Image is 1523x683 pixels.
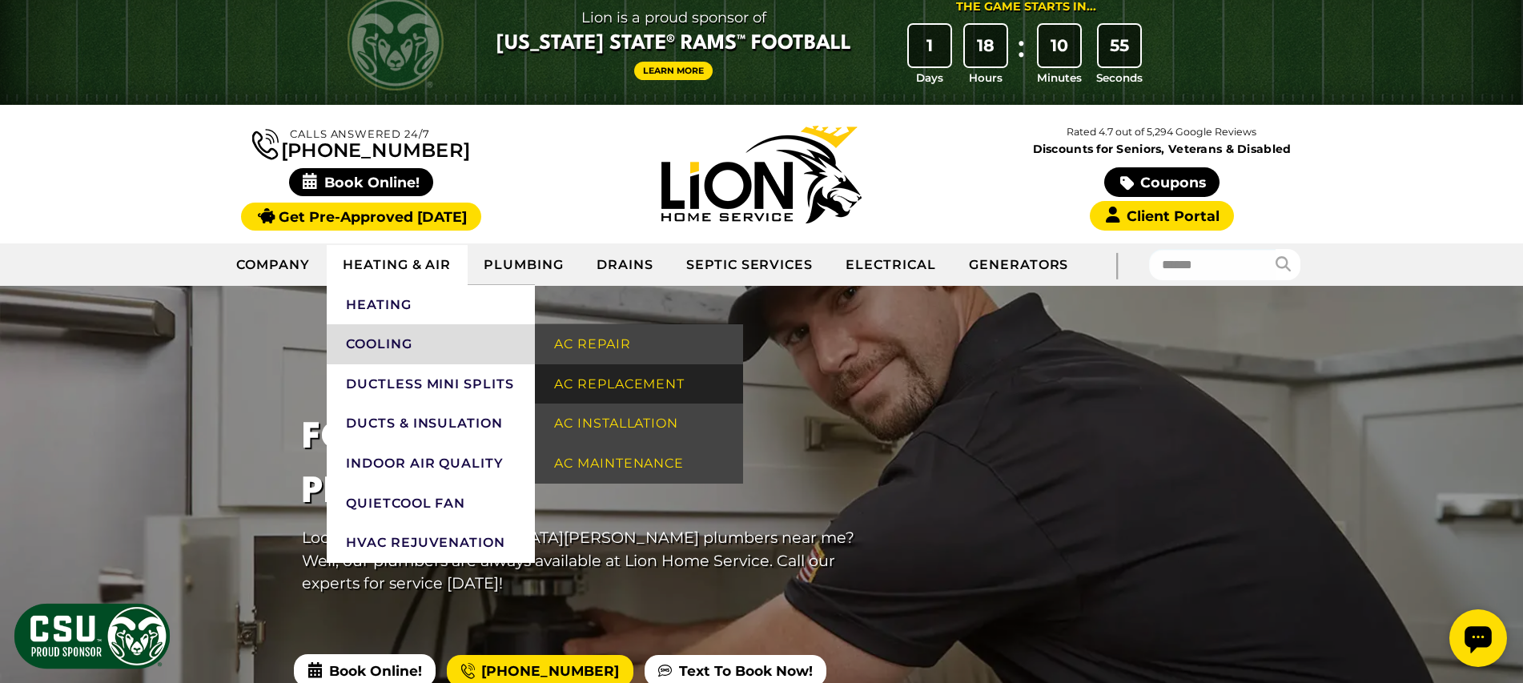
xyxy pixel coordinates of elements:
[909,25,950,66] div: 1
[6,6,64,64] div: Open chat widget
[581,245,670,285] a: Drains
[916,70,943,86] span: Days
[289,168,434,196] span: Book Online!
[1096,70,1143,86] span: Seconds
[1014,25,1030,86] div: :
[1084,243,1148,286] div: |
[252,126,470,160] a: [PHONE_NUMBER]
[661,126,862,223] img: Lion Home Service
[965,143,1359,155] span: Discounts for Seniors, Veterans & Disabled
[1037,70,1082,86] span: Minutes
[327,245,468,285] a: Heating & Air
[327,404,535,444] a: Ducts & Insulation
[965,25,1007,66] div: 18
[220,245,327,285] a: Company
[1039,25,1080,66] div: 10
[241,203,480,231] a: Get Pre-Approved [DATE]
[327,523,535,563] a: HVAC Rejuvenation
[302,412,885,519] h1: Fort [PERSON_NAME] Plumbers
[1104,167,1220,197] a: Coupons
[327,324,535,364] a: Cooling
[12,601,172,671] img: CSU Sponsor Badge
[496,30,851,58] span: [US_STATE] State® Rams™ Football
[496,5,851,30] span: Lion is a proud sponsor of
[634,62,713,80] a: Learn More
[327,444,535,484] a: Indoor Air Quality
[1090,201,1234,231] a: Client Portal
[670,245,830,285] a: Septic Services
[535,364,743,404] a: AC Replacement
[969,70,1003,86] span: Hours
[302,526,885,595] p: Looking for [GEOGRAPHIC_DATA][PERSON_NAME] plumbers near me? Well, our plumbers are always availa...
[962,123,1362,141] p: Rated 4.7 out of 5,294 Google Reviews
[468,245,581,285] a: Plumbing
[535,404,743,444] a: AC Installation
[327,285,535,325] a: Heating
[327,364,535,404] a: Ductless Mini Splits
[327,484,535,524] a: QuietCool Fan
[535,444,743,484] a: AC Maintenance
[830,245,953,285] a: Electrical
[1099,25,1140,66] div: 55
[953,245,1085,285] a: Generators
[535,324,743,364] a: AC Repair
